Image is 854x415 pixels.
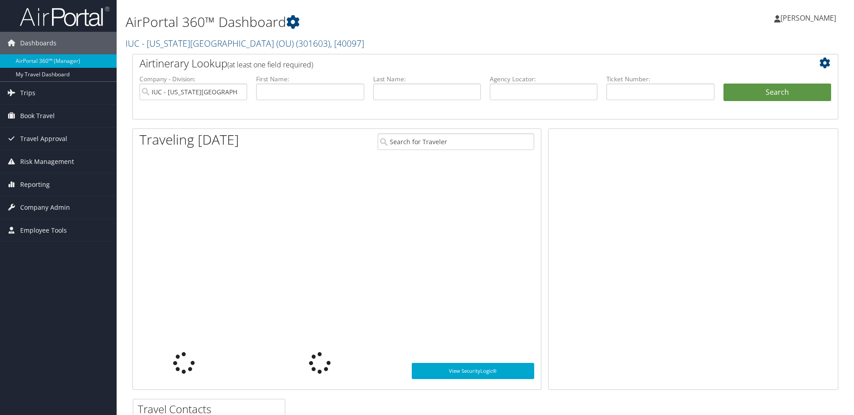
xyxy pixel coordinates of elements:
label: Ticket Number: [606,75,714,84]
a: [PERSON_NAME] [774,4,845,31]
img: airportal-logo.png [20,6,109,27]
label: Last Name: [373,75,481,84]
h1: AirPortal 360™ Dashboard [126,13,605,31]
span: Dashboards [20,32,57,54]
button: Search [723,84,831,102]
label: Company - Division: [139,75,247,84]
span: , [ 40097 ] [330,37,364,49]
h2: Airtinerary Lookup [139,56,772,71]
a: IUC - [US_STATE][GEOGRAPHIC_DATA] (OU) [126,37,364,49]
a: View SecurityLogic® [412,363,534,379]
span: (at least one field required) [227,60,313,70]
input: Search for Traveler [378,133,534,150]
span: Company Admin [20,196,70,219]
span: Book Travel [20,105,55,127]
label: Agency Locator: [490,75,597,84]
span: ( 301603 ) [296,37,330,49]
span: Reporting [20,173,50,196]
label: First Name: [256,75,364,84]
span: Employee Tools [20,219,67,242]
h1: Traveling [DATE] [139,130,239,149]
span: Travel Approval [20,128,67,150]
span: Trips [20,82,35,104]
span: Risk Management [20,150,74,173]
span: [PERSON_NAME] [780,13,836,23]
